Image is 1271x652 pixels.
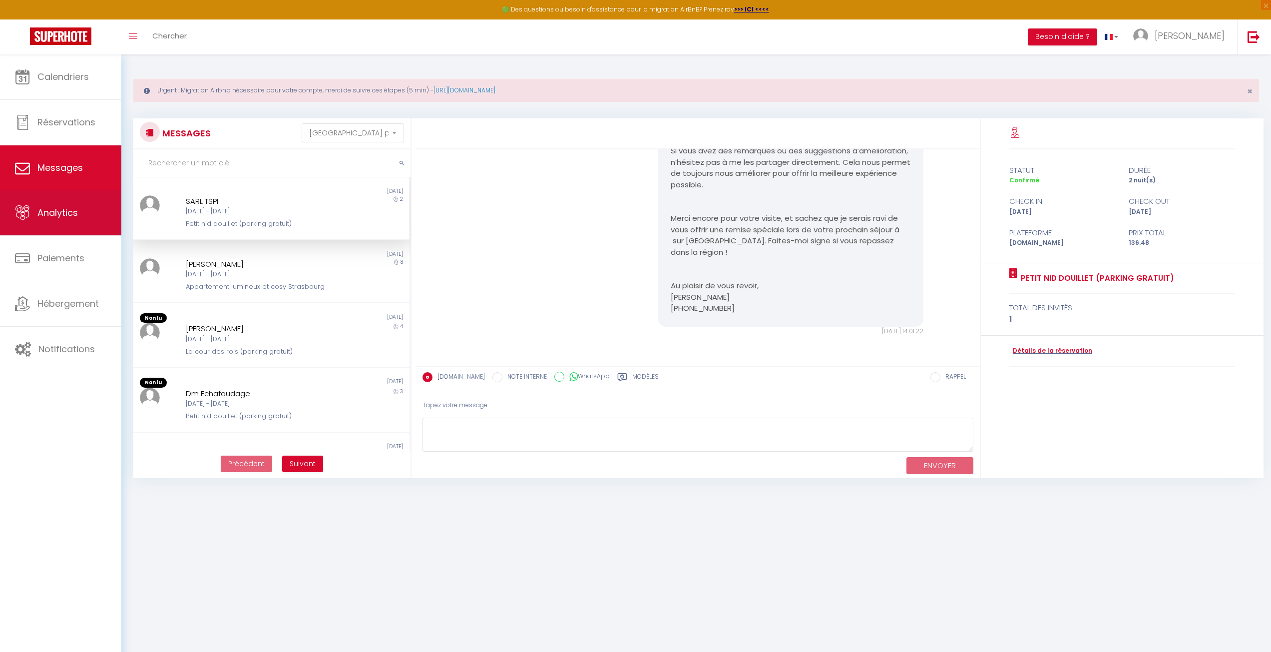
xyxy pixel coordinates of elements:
[140,388,160,408] img: ...
[940,372,966,383] label: RAPPEL
[152,30,187,41] span: Chercher
[658,327,924,336] div: [DATE] 14:01:22
[160,122,211,144] h3: MESSAGES
[1003,164,1122,176] div: statut
[1122,164,1242,176] div: durée
[186,335,334,344] div: [DATE] - [DATE]
[1126,19,1237,54] a: ... [PERSON_NAME]
[140,195,160,215] img: ...
[186,258,334,270] div: [PERSON_NAME]
[502,372,547,383] label: NOTE INTERNE
[186,399,334,409] div: [DATE] - [DATE]
[1003,227,1122,239] div: Plateforme
[282,456,323,473] button: Next
[1009,176,1039,184] span: Confirmé
[1247,85,1253,97] span: ×
[401,258,403,266] span: 8
[186,282,334,292] div: Appartement lumineux et cosy Strasbourg
[37,252,84,264] span: Paiements
[671,145,911,190] p: Si vous avez des remarques ou des suggestions d’amélioration, n’hésitez pas à me les partager dir...
[30,27,91,45] img: Super Booking
[271,378,409,388] div: [DATE]
[140,378,167,388] span: Non lu
[1017,272,1174,284] a: Petit nid douillet (parking gratuit)
[671,280,911,303] p: Au plaisir de vous revoir, [PERSON_NAME]
[400,323,403,330] span: 4
[38,343,95,355] span: Notifications
[400,195,403,203] span: 2
[271,250,409,258] div: [DATE]
[186,347,334,357] div: La cour des rois (parking gratuit)
[423,393,973,418] div: Tapez votre message
[433,86,495,94] a: [URL][DOMAIN_NAME]
[290,459,316,469] span: Suivant
[221,456,272,473] button: Previous
[140,258,160,278] img: ...
[400,451,403,458] span: 3
[1122,195,1242,207] div: check out
[1247,87,1253,96] button: Close
[186,411,334,421] div: Petit nid douillet (parking gratuit)
[632,372,659,385] label: Modèles
[37,70,89,83] span: Calendriers
[140,313,167,323] span: Non lu
[734,5,769,13] a: >>> ICI <<<<
[1003,195,1122,207] div: check in
[1248,30,1260,43] img: logout
[37,206,78,219] span: Analytics
[140,323,160,343] img: ...
[671,303,911,314] p: [PHONE_NUMBER]
[1003,238,1122,248] div: [DOMAIN_NAME]
[271,313,409,323] div: [DATE]
[186,195,334,207] div: SARL TSPI
[1009,346,1092,356] a: Détails de la réservation
[140,451,160,471] img: ...
[400,388,403,395] span: 3
[37,161,83,174] span: Messages
[186,270,334,279] div: [DATE] - [DATE]
[186,323,334,335] div: [PERSON_NAME]
[1155,29,1225,42] span: [PERSON_NAME]
[564,372,610,383] label: WhatsApp
[1009,302,1236,314] div: total des invités
[186,451,334,463] div: [PERSON_NAME]
[1122,238,1242,248] div: 136.48
[1009,314,1236,326] div: 1
[228,459,265,469] span: Précédent
[1133,28,1148,43] img: ...
[671,213,911,258] p: Merci encore pour votre visite, et sachez que je serais ravi de vous offrir une remise spéciale l...
[271,443,409,451] div: [DATE]
[133,79,1259,102] div: Urgent : Migration Airbnb nécessaire pour votre compte, merci de suivre ces étapes (5 min) -
[186,219,334,229] div: Petit nid douillet (parking gratuit)
[1003,207,1122,217] div: [DATE]
[186,207,334,216] div: [DATE] - [DATE]
[432,372,485,383] label: [DOMAIN_NAME]
[1028,28,1097,45] button: Besoin d'aide ?
[37,116,95,128] span: Réservations
[37,297,99,310] span: Hébergement
[906,457,973,475] button: ENVOYER
[1122,176,1242,185] div: 2 nuit(s)
[1122,227,1242,239] div: Prix total
[186,388,334,400] div: Dm Echafaudage
[1122,207,1242,217] div: [DATE]
[145,19,194,54] a: Chercher
[271,187,409,195] div: [DATE]
[133,149,411,177] input: Rechercher un mot clé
